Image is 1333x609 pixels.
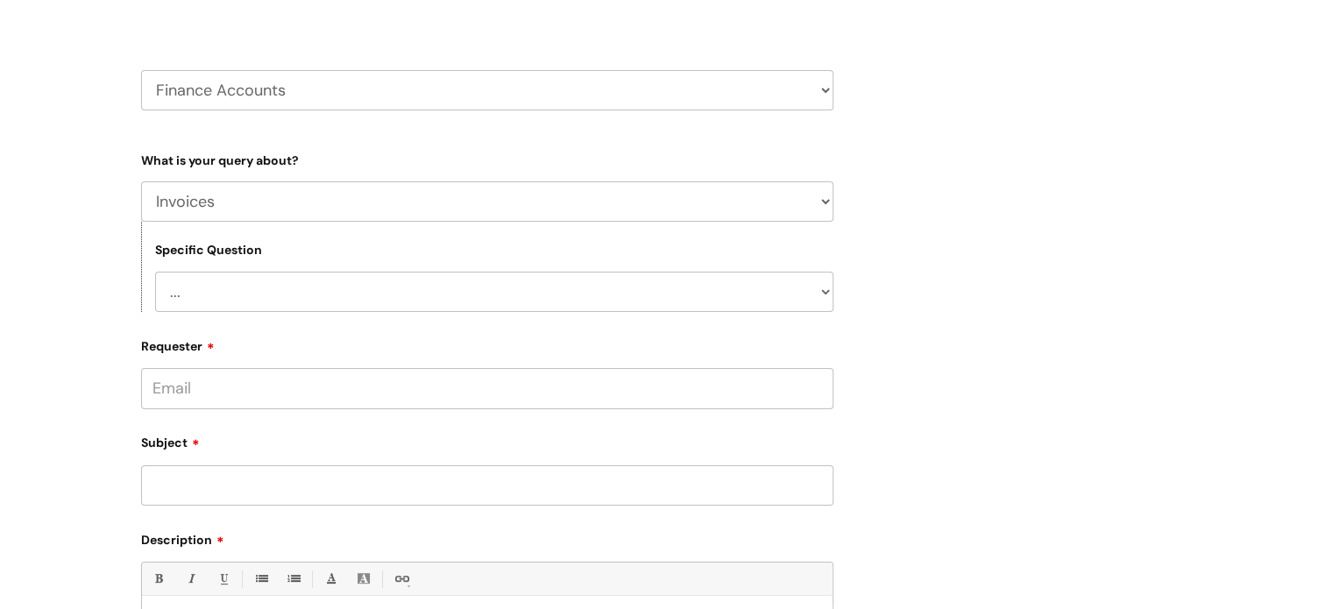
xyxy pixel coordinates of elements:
a: Bold (Ctrl-B) [147,568,169,590]
label: Specific Question [155,243,262,258]
a: Link [390,568,412,590]
a: • Unordered List (Ctrl-Shift-7) [250,568,272,590]
input: Email [141,368,833,408]
a: Underline(Ctrl-U) [212,568,234,590]
a: Font Color [320,568,342,590]
label: What is your query about? [141,150,833,168]
label: Description [141,527,833,548]
label: Requester [141,333,833,354]
a: Italic (Ctrl-I) [180,568,202,590]
label: Subject [141,429,833,450]
a: Back Color [352,568,374,590]
a: 1. Ordered List (Ctrl-Shift-8) [282,568,304,590]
